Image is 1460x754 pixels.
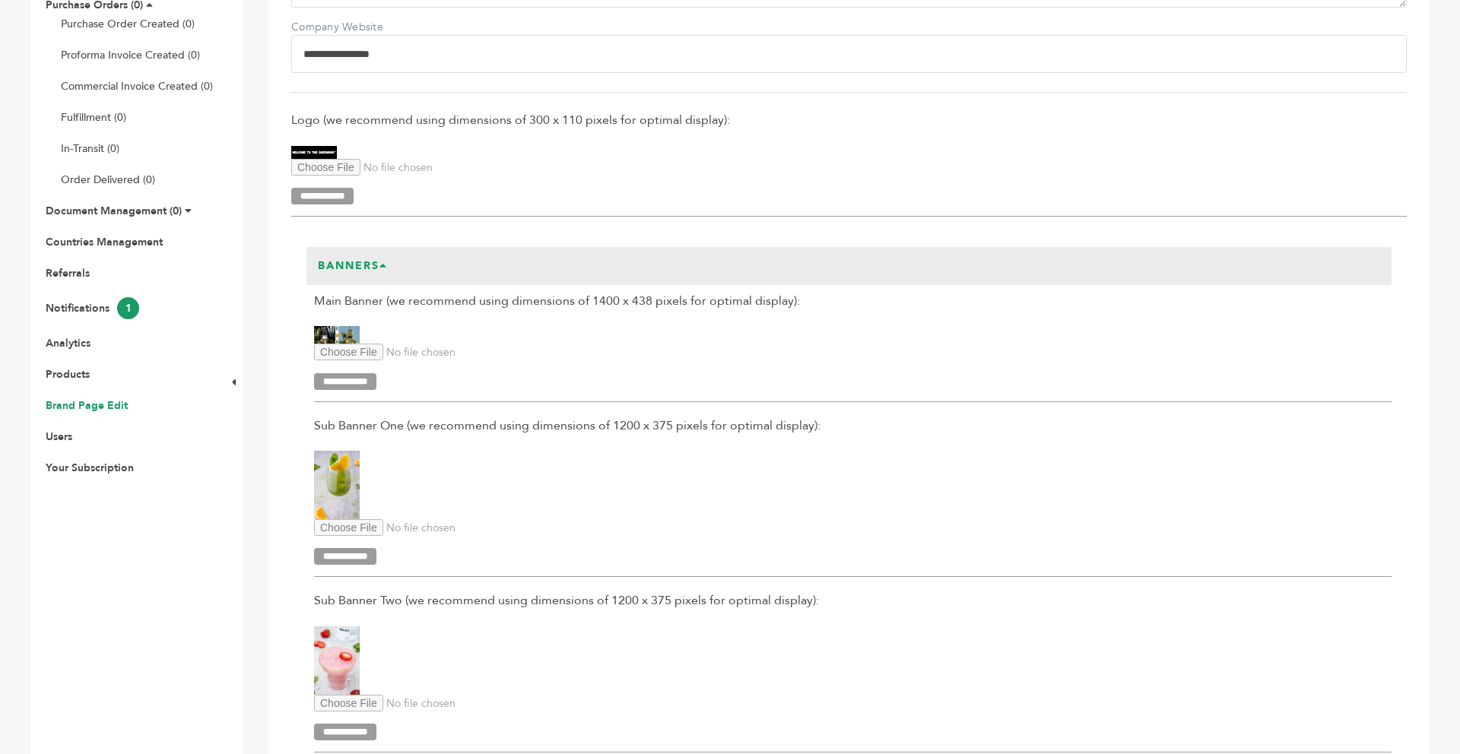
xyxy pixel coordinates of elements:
[46,429,72,444] a: Users
[117,297,139,319] span: 1
[314,293,1392,309] span: Main Banner (we recommend using dimensions of 1400 x 438 pixels for optimal display):
[291,146,337,159] img: Casa Malka LLC
[306,247,399,285] h3: Banners
[61,141,119,156] a: In-Transit (0)
[314,417,1392,434] span: Sub Banner One (we recommend using dimensions of 1200 x 375 pixels for optimal display):
[291,112,1407,128] span: Logo (we recommend using dimensions of 300 x 110 pixels for optimal display):
[61,48,200,62] a: Proforma Invoice Created (0)
[46,367,90,382] a: Products
[61,79,213,93] a: Commercial Invoice Created (0)
[46,204,182,218] a: Document Management (0)
[61,110,126,125] a: Fulfillment (0)
[46,266,90,280] a: Referrals
[46,461,134,475] a: Your Subscription
[314,592,1392,609] span: Sub Banner Two (we recommend using dimensions of 1200 x 375 pixels for optimal display):
[314,626,360,695] img: Casa Malka LLC
[291,20,398,35] label: Company Website
[61,17,195,31] a: Purchase Order Created (0)
[314,326,360,344] img: Casa Malka LLC
[46,336,90,350] a: Analytics
[314,451,360,519] img: Casa Malka LLC
[61,173,155,187] a: Order Delivered (0)
[46,235,163,249] a: Countries Management
[46,301,139,315] a: Notifications1
[46,398,128,413] a: Brand Page Edit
